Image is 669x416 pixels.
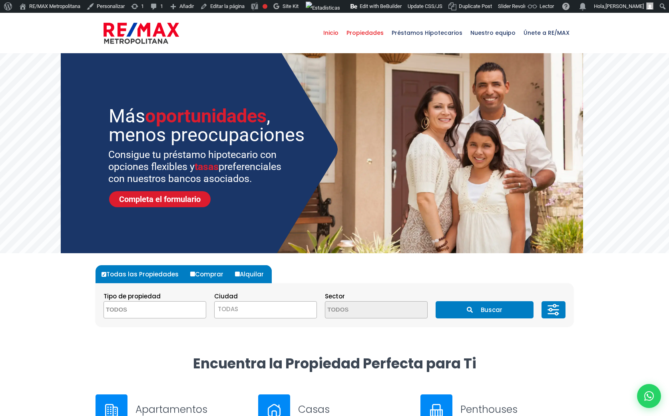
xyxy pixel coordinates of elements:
[283,3,299,9] span: Site Kit
[218,305,238,313] span: TODAS
[109,106,308,144] sr7-txt: Más , menos preocupaciones
[319,21,342,45] span: Inicio
[325,302,403,319] textarea: Search
[498,3,536,9] span: Slider Revolution
[188,265,231,283] label: Comprar
[108,149,292,185] sr7-txt: Consigue tu préstamo hipotecario con opciones flexibles y preferenciales con nuestros bancos asoc...
[104,302,181,319] textarea: Search
[190,272,195,276] input: Comprar
[342,21,388,45] span: Propiedades
[605,3,644,9] span: [PERSON_NAME]
[195,161,219,172] span: tasas
[388,13,466,53] a: Préstamos Hipotecarios
[233,265,272,283] label: Alquilar
[104,292,161,300] span: Tipo de propiedad
[263,4,267,9] div: Frase clave objetivo no establecida
[104,21,179,45] img: remax-metropolitana-logo
[319,13,342,53] a: Inicio
[235,272,240,276] input: Alquilar
[145,105,267,127] span: oportunidades
[342,13,388,53] a: Propiedades
[388,21,466,45] span: Préstamos Hipotecarios
[102,272,106,277] input: Todas las Propiedades
[520,13,573,53] a: Únete a RE/MAX
[193,354,476,373] strong: Encuentra la Propiedad Perfecta para Ti
[215,304,317,315] span: TODAS
[109,191,211,207] a: Completa el formulario
[214,301,317,318] span: TODAS
[466,21,520,45] span: Nuestro equipo
[466,13,520,53] a: Nuestro equipo
[100,265,187,283] label: Todas las Propiedades
[104,13,179,53] a: RE/MAX Metropolitana
[520,21,573,45] span: Únete a RE/MAX
[325,292,345,300] span: Sector
[214,292,238,300] span: Ciudad
[306,2,340,14] img: Visitas de 48 horas. Haz clic para ver más estadísticas del sitio.
[436,301,533,318] button: Buscar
